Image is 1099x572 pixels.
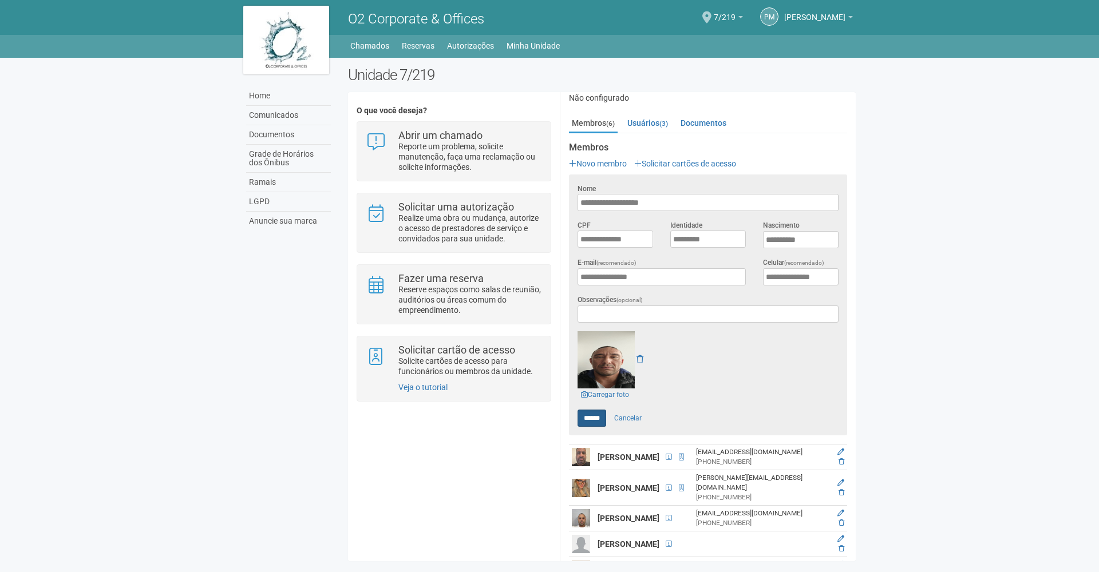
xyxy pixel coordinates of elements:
[837,535,844,543] a: Editar membro
[659,120,668,128] small: (3)
[637,355,643,364] a: Remover
[398,356,542,376] p: Solicite cartões de acesso para funcionários ou membros da unidade.
[350,38,389,54] a: Chamados
[447,38,494,54] a: Autorizações
[246,145,331,173] a: Grade de Horários dos Ônibus
[246,125,331,145] a: Documentos
[839,458,844,466] a: Excluir membro
[348,11,484,27] span: O2 Corporate & Offices
[246,212,331,231] a: Anuncie sua marca
[598,483,659,492] strong: [PERSON_NAME]
[572,509,590,527] img: user.png
[569,142,847,153] strong: Membros
[696,457,827,467] div: [PHONE_NUMBER]
[572,448,590,466] img: user.png
[572,535,590,553] img: user.png
[598,514,659,523] strong: [PERSON_NAME]
[572,479,590,497] img: user.png
[839,519,844,527] a: Excluir membro
[714,2,736,22] span: 7/219
[398,344,515,356] strong: Solicitar cartão de acesso
[398,213,542,244] p: Realize uma obra ou mudança, autorize o acesso de prestadores de serviço e convidados para sua un...
[598,539,659,549] strong: [PERSON_NAME]
[839,545,844,553] a: Excluir membro
[398,201,514,213] strong: Solicitar uma autorização
[616,297,643,303] span: (opcional)
[398,383,448,392] a: Veja o tutorial
[246,173,331,192] a: Ramais
[578,295,643,305] label: Observações
[366,202,541,244] a: Solicitar uma autorização Realize uma obra ou mudança, autorize o acesso de prestadores de serviç...
[398,272,484,284] strong: Fazer uma reserva
[760,7,778,26] a: PM
[578,220,591,231] label: CPF
[246,192,331,212] a: LGPD
[696,473,827,492] div: [PERSON_NAME][EMAIL_ADDRESS][DOMAIN_NAME]
[837,479,844,487] a: Editar membro
[696,447,827,457] div: [EMAIL_ADDRESS][DOMAIN_NAME]
[398,129,483,141] strong: Abrir um chamado
[837,561,844,569] a: Editar membro
[366,345,541,376] a: Solicitar cartão de acesso Solicite cartões de acesso para funcionários ou membros da unidade.
[578,388,632,401] a: Carregar foto
[243,6,329,74] img: logo.jpg
[578,257,637,268] label: E-mail
[696,560,827,570] div: [EMAIL_ADDRESS][DOMAIN_NAME]
[598,452,659,462] strong: [PERSON_NAME]
[569,159,627,168] a: Novo membro
[398,284,542,315] p: Reserve espaços como salas de reunião, auditórios ou áreas comum do empreendimento.
[398,141,542,172] p: Reporte um problema, solicite manutenção, faça uma reclamação ou solicite informações.
[578,331,635,388] img: GetFile
[678,114,729,132] a: Documentos
[634,159,736,168] a: Solicitar cartões de acesso
[784,2,845,22] span: Paulo Mauricio Rodrigues Pinto
[402,38,434,54] a: Reservas
[670,220,702,231] label: Identidade
[714,14,743,23] a: 7/219
[763,220,800,231] label: Nascimento
[366,130,541,172] a: Abrir um chamado Reporte um problema, solicite manutenção, faça uma reclamação ou solicite inform...
[569,114,618,133] a: Membros(6)
[507,38,560,54] a: Minha Unidade
[608,410,648,427] a: Cancelar
[696,518,827,528] div: [PHONE_NUMBER]
[839,488,844,496] a: Excluir membro
[246,106,331,125] a: Comunicados
[763,257,824,268] label: Celular
[837,448,844,456] a: Editar membro
[357,106,551,115] h4: O que você deseja?
[696,509,827,518] div: [EMAIL_ADDRESS][DOMAIN_NAME]
[348,66,856,84] h2: Unidade 7/219
[596,260,637,266] span: (recomendado)
[784,14,853,23] a: [PERSON_NAME]
[569,93,847,103] div: Não configurado
[366,273,541,315] a: Fazer uma reserva Reserve espaços como salas de reunião, auditórios ou áreas comum do empreendime...
[246,86,331,106] a: Home
[624,114,671,132] a: Usuários(3)
[837,509,844,517] a: Editar membro
[578,184,596,194] label: Nome
[784,260,824,266] span: (recomendado)
[606,120,615,128] small: (6)
[696,492,827,502] div: [PHONE_NUMBER]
